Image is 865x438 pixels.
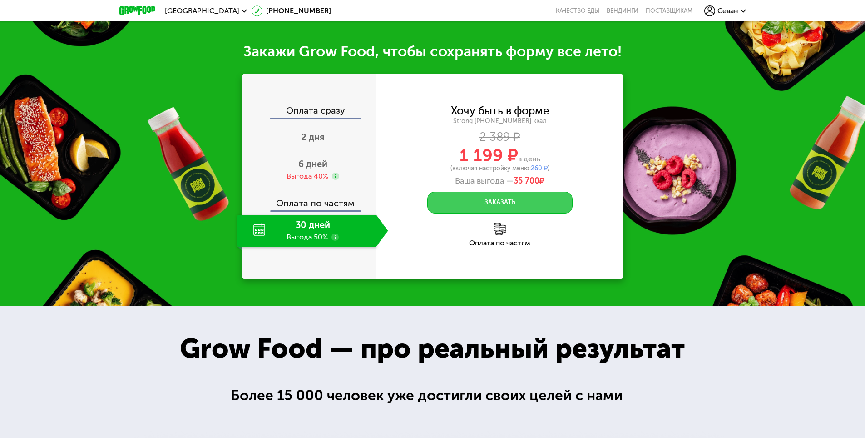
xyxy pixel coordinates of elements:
a: Качество еды [556,7,599,15]
span: [GEOGRAPHIC_DATA] [165,7,239,15]
div: Выгода 40% [287,171,328,181]
div: Оплата по частям [243,189,376,210]
img: l6xcnZfty9opOoJh.png [494,223,506,235]
span: 35 700 [514,176,539,186]
a: Вендинги [607,7,638,15]
span: 6 дней [298,159,327,169]
span: в день [518,154,540,163]
button: Заказать [427,192,573,214]
div: Strong [PHONE_NUMBER] ккал [376,117,623,125]
span: ₽ [514,176,544,186]
div: 2 389 ₽ [376,132,623,142]
div: Более 15 000 человек уже достигли своих целей с нами [231,384,634,407]
div: поставщикам [646,7,692,15]
div: (включая настройку меню: ) [376,165,623,172]
a: [PHONE_NUMBER] [252,5,331,16]
span: Севан [717,7,738,15]
div: Grow Food — про реальный результат [160,328,705,369]
div: Хочу быть в форме [451,106,549,116]
span: 260 ₽ [531,164,548,172]
div: Оплата сразу [243,106,376,118]
span: 1 199 ₽ [460,145,518,166]
span: 2 дня [301,132,325,143]
div: Оплата по частям [376,239,623,247]
div: Ваша выгода — [376,176,623,186]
